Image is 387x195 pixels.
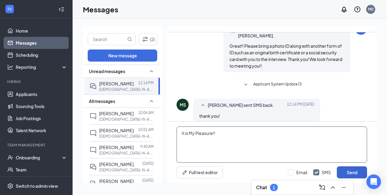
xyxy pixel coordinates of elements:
[329,184,337,191] svg: ChevronUp
[148,97,155,105] svg: SmallChevronUp
[142,161,154,166] p: [DATE]
[89,146,97,154] svg: ChatInactive
[99,81,134,86] span: [PERSON_NAME]
[366,174,381,189] div: Open Intercom Messenger
[328,183,338,192] button: ChevronUp
[127,37,132,42] svg: MagnifyingGlass
[340,184,347,191] svg: Minimize
[180,102,186,108] div: MS
[99,145,134,150] span: [PERSON_NAME]
[7,142,66,148] div: Team Management
[148,68,155,75] svg: SmallChevronUp
[7,155,13,161] svg: UserCheck
[89,113,97,120] svg: ChatInactive
[89,83,97,90] svg: DoubleChat
[141,36,149,43] svg: Filter
[253,81,302,88] span: Applicant System Update (1)
[273,185,275,190] div: 1
[99,128,134,133] span: [PERSON_NAME]
[89,129,97,137] svg: ChatInactive
[16,64,68,70] div: Reporting
[199,113,220,119] span: thank you!
[99,161,134,167] span: [PERSON_NAME]
[99,178,134,184] span: [PERSON_NAME]
[88,50,157,62] button: New message
[58,6,64,12] svg: Collapse
[177,126,367,163] textarea: It is My Pleasure!!
[16,183,58,189] div: Switch to admin view
[89,180,97,187] svg: DoubleChat
[99,87,154,92] p: [DEMOGRAPHIC_DATA]-fil-A Airline Highway Team Member at [GEOGRAPHIC_DATA]
[16,49,67,61] a: Scheduling
[16,37,67,49] a: Messages
[16,25,67,37] a: Home
[199,102,207,109] svg: SmallChevronUp
[242,81,249,88] svg: SmallChevronDown
[256,184,267,191] h3: Chat
[318,184,326,191] svg: ComposeMessage
[16,124,67,136] a: Talent Network
[208,102,274,109] span: [PERSON_NAME] sent SMS back.
[238,26,317,39] span: [PERSON_NAME] sent SMS to [PERSON_NAME].
[182,169,188,175] svg: Pen
[16,164,67,176] a: Team
[138,127,154,132] p: 10:01 AM
[16,88,67,100] a: Applicants
[138,110,154,115] p: 10:06 AM
[99,117,154,122] p: [DEMOGRAPHIC_DATA]-fil-A Airline Highway Team Member at [GEOGRAPHIC_DATA]
[229,29,237,36] svg: SmallChevronUp
[16,112,67,124] a: Job Postings
[7,6,13,12] svg: WorkstreamLogo
[7,64,13,70] svg: Analysis
[16,100,67,112] a: Sourcing Tools
[140,144,154,149] p: 9:40 AM
[89,163,97,171] svg: DoubleChat
[242,81,302,88] button: SmallChevronDownApplicant System Update (1)
[177,166,223,178] button: Full text editorPen
[354,6,361,13] svg: QuestionInfo
[138,80,154,85] p: 12:14 PM
[139,33,157,45] button: Filter (2)
[83,4,118,14] h1: Messages
[99,151,154,156] p: [DEMOGRAPHIC_DATA]-fil-A Airline Highway Team Member at [GEOGRAPHIC_DATA]
[89,68,125,74] span: Unread messages
[339,183,349,192] button: Minimize
[7,79,66,84] div: Hiring
[89,98,115,104] span: All messages
[88,34,126,45] input: Search
[287,102,314,109] span: [DATE] 12:14 PM
[317,26,344,39] span: [DATE] 11:25 AM
[368,7,374,12] div: MD
[99,111,134,116] span: [PERSON_NAME]
[142,178,154,183] p: [DATE]
[7,183,13,189] svg: Settings
[99,134,154,139] p: [DEMOGRAPHIC_DATA]-fil-A Siegen [PERSON_NAME] Team Member at [GEOGRAPHIC_DATA]
[16,176,67,188] a: DocumentsCrown
[16,155,62,161] div: Onboarding
[99,168,154,173] p: [DEMOGRAPHIC_DATA]-fil-A Airline Highway Team Member at [GEOGRAPHIC_DATA]
[340,6,348,13] svg: Notifications
[317,183,327,192] button: ComposeMessage
[229,43,342,69] span: Great!! Please bring a photo ID along with another form of ID such as an original birth certifica...
[337,166,367,178] button: Send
